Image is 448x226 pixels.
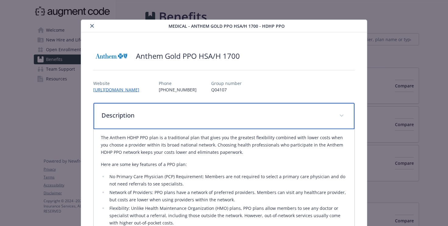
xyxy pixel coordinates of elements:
p: Phone [159,80,197,87]
p: Q04107 [211,87,242,93]
p: Group number [211,80,242,87]
a: [URL][DOMAIN_NAME] [93,87,144,93]
p: The Anthem HDHP PPO plan is a traditional plan that gives you the greatest flexibility combined w... [101,134,347,156]
p: Description [101,111,332,120]
li: Network of Providers: PPO plans have a network of preferred providers. Members can visit any heal... [108,189,347,203]
h2: Anthem Gold PPO HSA/H 1700 [136,51,240,61]
span: Medical - Anthem Gold PPO HSA/H 1700 - HDHP PPO [169,23,285,29]
p: Website [93,80,144,87]
div: Description [94,103,355,129]
p: Here are some key features of a PPO plan: [101,161,347,168]
img: Anthem Blue Cross [93,47,130,65]
p: [PHONE_NUMBER] [159,87,197,93]
li: No Primary Care Physician (PCP) Requirement: Members are not required to select a primary care ph... [108,173,347,188]
button: close [88,22,96,30]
